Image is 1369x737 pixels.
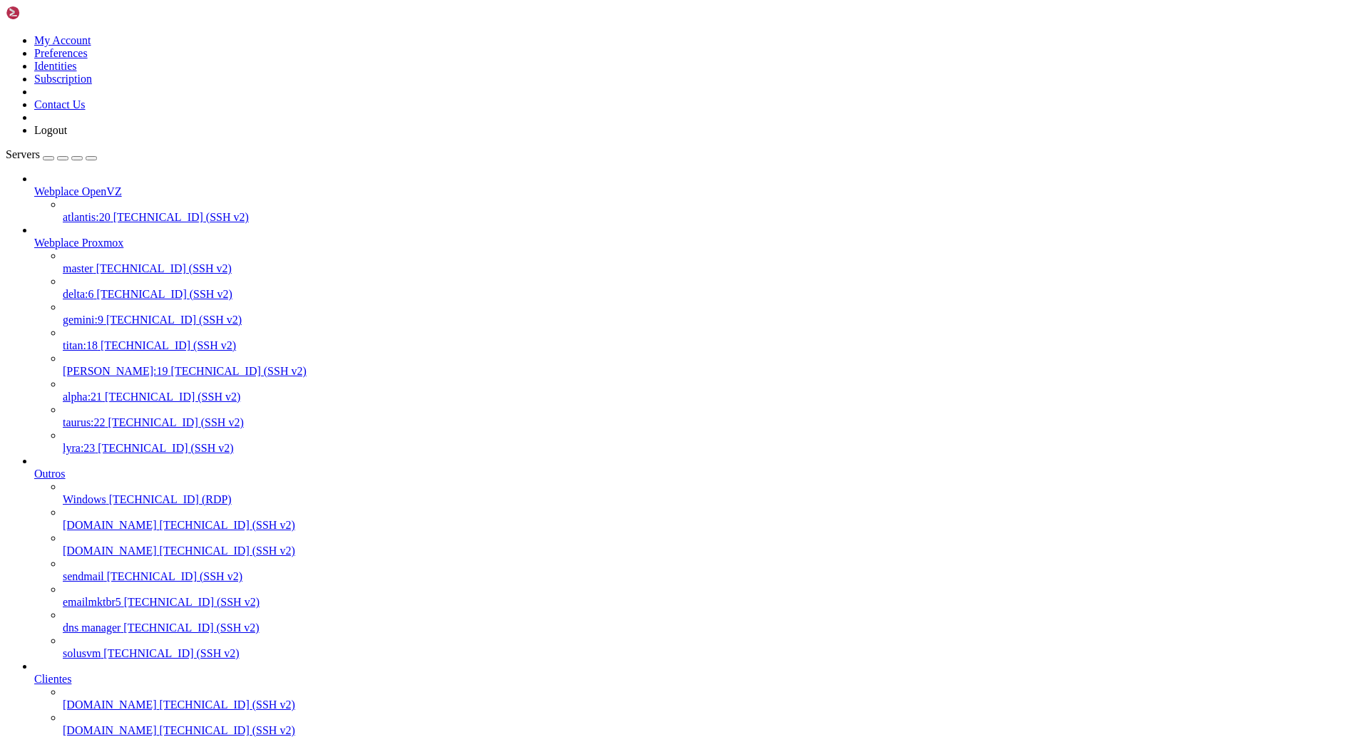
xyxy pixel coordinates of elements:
span: Webplace Proxmox [34,237,123,249]
span: [DOMAIN_NAME] [63,545,157,557]
span: [TECHNICAL_ID] (SSH v2) [107,570,242,582]
li: [DOMAIN_NAME] [TECHNICAL_ID] (SSH v2) [63,711,1363,737]
a: lyra:23 [TECHNICAL_ID] (SSH v2) [63,442,1363,455]
a: Preferences [34,47,88,59]
span: Servers [6,148,40,160]
a: [DOMAIN_NAME] [TECHNICAL_ID] (SSH v2) [63,699,1363,711]
li: master [TECHNICAL_ID] (SSH v2) [63,249,1363,275]
li: solusvm [TECHNICAL_ID] (SSH v2) [63,634,1363,660]
li: Webplace OpenVZ [34,172,1363,224]
a: [DOMAIN_NAME] [TECHNICAL_ID] (SSH v2) [63,545,1363,557]
a: [DOMAIN_NAME] [TECHNICAL_ID] (SSH v2) [63,724,1363,737]
span: taurus:22 [63,416,106,428]
span: dns manager [63,622,121,634]
span: [TECHNICAL_ID] (SSH v2) [108,416,244,428]
span: [TECHNICAL_ID] (SSH v2) [96,262,232,274]
span: emailmktbr5 [63,596,121,608]
li: Outros [34,455,1363,660]
span: Windows [63,493,106,505]
span: [DOMAIN_NAME] [63,699,157,711]
li: titan:18 [TECHNICAL_ID] (SSH v2) [63,326,1363,352]
a: [PERSON_NAME]:19 [TECHNICAL_ID] (SSH v2) [63,365,1363,378]
a: dns manager [TECHNICAL_ID] (SSH v2) [63,622,1363,634]
li: alpha:21 [TECHNICAL_ID] (SSH v2) [63,378,1363,403]
span: Outros [34,468,66,480]
li: gemini:9 [TECHNICAL_ID] (SSH v2) [63,301,1363,326]
span: [TECHNICAL_ID] (SSH v2) [101,339,236,351]
li: delta:6 [TECHNICAL_ID] (SSH v2) [63,275,1363,301]
span: titan:18 [63,339,98,351]
span: [TECHNICAL_ID] (SSH v2) [103,647,239,659]
span: [TECHNICAL_ID] (SSH v2) [123,622,259,634]
span: [TECHNICAL_ID] (SSH v2) [106,314,242,326]
li: [PERSON_NAME]:19 [TECHNICAL_ID] (SSH v2) [63,352,1363,378]
span: [TECHNICAL_ID] (SSH v2) [124,596,260,608]
span: [TECHNICAL_ID] (SSH v2) [113,211,249,223]
a: solusvm [TECHNICAL_ID] (SSH v2) [63,647,1363,660]
span: sendmail [63,570,104,582]
a: Outros [34,468,1363,480]
a: Identities [34,60,77,72]
span: [TECHNICAL_ID] (SSH v2) [160,545,295,557]
span: [TECHNICAL_ID] (SSH v2) [171,365,307,377]
li: Webplace Proxmox [34,224,1363,455]
a: master [TECHNICAL_ID] (SSH v2) [63,262,1363,275]
a: sendmail [TECHNICAL_ID] (SSH v2) [63,570,1363,583]
span: [DOMAIN_NAME] [63,519,157,531]
a: emailmktbr5 [TECHNICAL_ID] (SSH v2) [63,596,1363,609]
a: Windows [TECHNICAL_ID] (RDP) [63,493,1363,506]
span: gemini:9 [63,314,103,326]
li: sendmail [TECHNICAL_ID] (SSH v2) [63,557,1363,583]
span: atlantis:20 [63,211,111,223]
span: [TECHNICAL_ID] (SSH v2) [105,391,240,403]
span: [PERSON_NAME]:19 [63,365,168,377]
span: [TECHNICAL_ID] (RDP) [109,493,232,505]
span: Clientes [34,673,71,685]
a: Webplace OpenVZ [34,185,1363,198]
span: [TECHNICAL_ID] (SSH v2) [98,442,233,454]
span: [TECHNICAL_ID] (SSH v2) [160,519,295,531]
span: solusvm [63,647,101,659]
li: taurus:22 [TECHNICAL_ID] (SSH v2) [63,403,1363,429]
span: Webplace OpenVZ [34,185,122,197]
a: My Account [34,34,91,46]
span: lyra:23 [63,442,95,454]
a: delta:6 [TECHNICAL_ID] (SSH v2) [63,288,1363,301]
a: atlantis:20 [TECHNICAL_ID] (SSH v2) [63,211,1363,224]
a: Servers [6,148,97,160]
li: Windows [TECHNICAL_ID] (RDP) [63,480,1363,506]
a: alpha:21 [TECHNICAL_ID] (SSH v2) [63,391,1363,403]
li: [DOMAIN_NAME] [TECHNICAL_ID] (SSH v2) [63,532,1363,557]
span: [DOMAIN_NAME] [63,724,157,736]
a: Clientes [34,673,1363,686]
a: [DOMAIN_NAME] [TECHNICAL_ID] (SSH v2) [63,519,1363,532]
a: titan:18 [TECHNICAL_ID] (SSH v2) [63,339,1363,352]
img: Shellngn [6,6,88,20]
li: emailmktbr5 [TECHNICAL_ID] (SSH v2) [63,583,1363,609]
span: [TECHNICAL_ID] (SSH v2) [97,288,232,300]
span: alpha:21 [63,391,102,403]
a: gemini:9 [TECHNICAL_ID] (SSH v2) [63,314,1363,326]
span: delta:6 [63,288,94,300]
a: Webplace Proxmox [34,237,1363,249]
a: taurus:22 [TECHNICAL_ID] (SSH v2) [63,416,1363,429]
li: [DOMAIN_NAME] [TECHNICAL_ID] (SSH v2) [63,686,1363,711]
li: lyra:23 [TECHNICAL_ID] (SSH v2) [63,429,1363,455]
span: [TECHNICAL_ID] (SSH v2) [160,724,295,736]
li: [DOMAIN_NAME] [TECHNICAL_ID] (SSH v2) [63,506,1363,532]
a: Subscription [34,73,92,85]
a: Contact Us [34,98,86,110]
li: atlantis:20 [TECHNICAL_ID] (SSH v2) [63,198,1363,224]
li: dns manager [TECHNICAL_ID] (SSH v2) [63,609,1363,634]
span: master [63,262,93,274]
a: Logout [34,124,67,136]
span: [TECHNICAL_ID] (SSH v2) [160,699,295,711]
